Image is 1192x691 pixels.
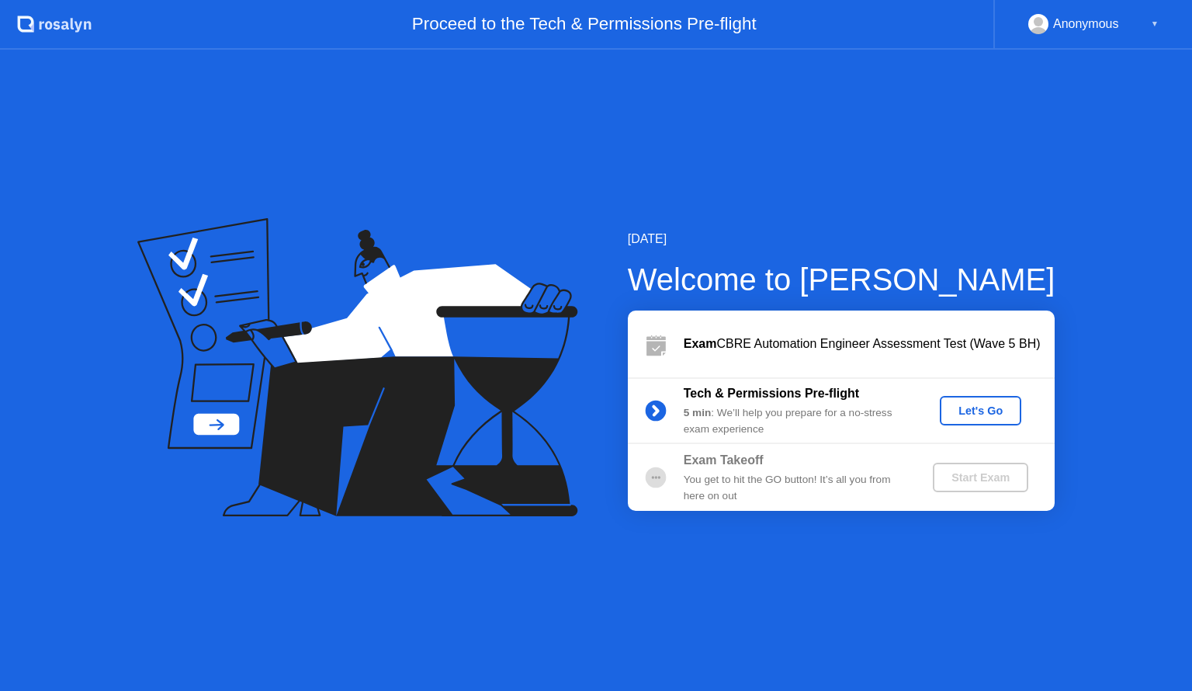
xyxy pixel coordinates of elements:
b: Tech & Permissions Pre-flight [684,387,859,400]
div: Start Exam [939,471,1022,484]
b: Exam [684,337,717,350]
b: Exam Takeoff [684,453,764,467]
button: Start Exam [933,463,1028,492]
div: Let's Go [946,405,1015,417]
div: Welcome to [PERSON_NAME] [628,256,1055,303]
div: CBRE Automation Engineer Assessment Test (Wave 5 BH) [684,335,1055,353]
div: ▼ [1151,14,1159,34]
b: 5 min [684,407,712,418]
div: You get to hit the GO button! It’s all you from here on out [684,472,907,504]
div: Anonymous [1053,14,1119,34]
button: Let's Go [940,396,1021,425]
div: : We’ll help you prepare for a no-stress exam experience [684,405,907,437]
div: [DATE] [628,230,1055,248]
